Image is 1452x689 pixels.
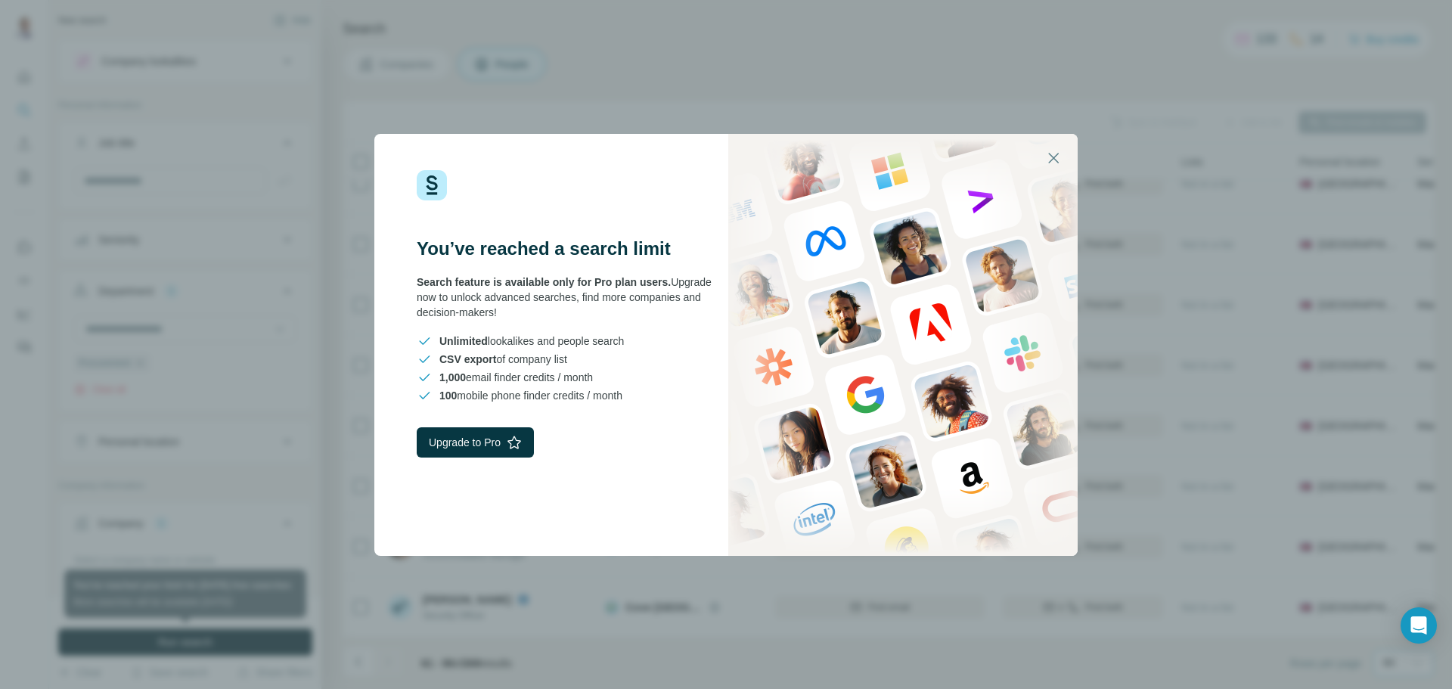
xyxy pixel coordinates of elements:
span: CSV export [439,353,496,365]
h3: You’ve reached a search limit [417,237,726,261]
img: Surfe Stock Photo - showing people and technologies [728,134,1078,556]
span: of company list [439,352,567,367]
div: Upgrade now to unlock advanced searches, find more companies and decision-makers! [417,275,726,320]
span: mobile phone finder credits / month [439,388,622,403]
span: lookalikes and people search [439,334,624,349]
span: 100 [439,390,457,402]
span: Unlimited [439,335,488,347]
img: Surfe Logo [417,170,447,200]
span: email finder credits / month [439,370,593,385]
span: Search feature is available only for Pro plan users. [417,276,671,288]
span: 1,000 [439,371,466,383]
button: Upgrade to Pro [417,427,534,458]
div: Open Intercom Messenger [1401,607,1437,644]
